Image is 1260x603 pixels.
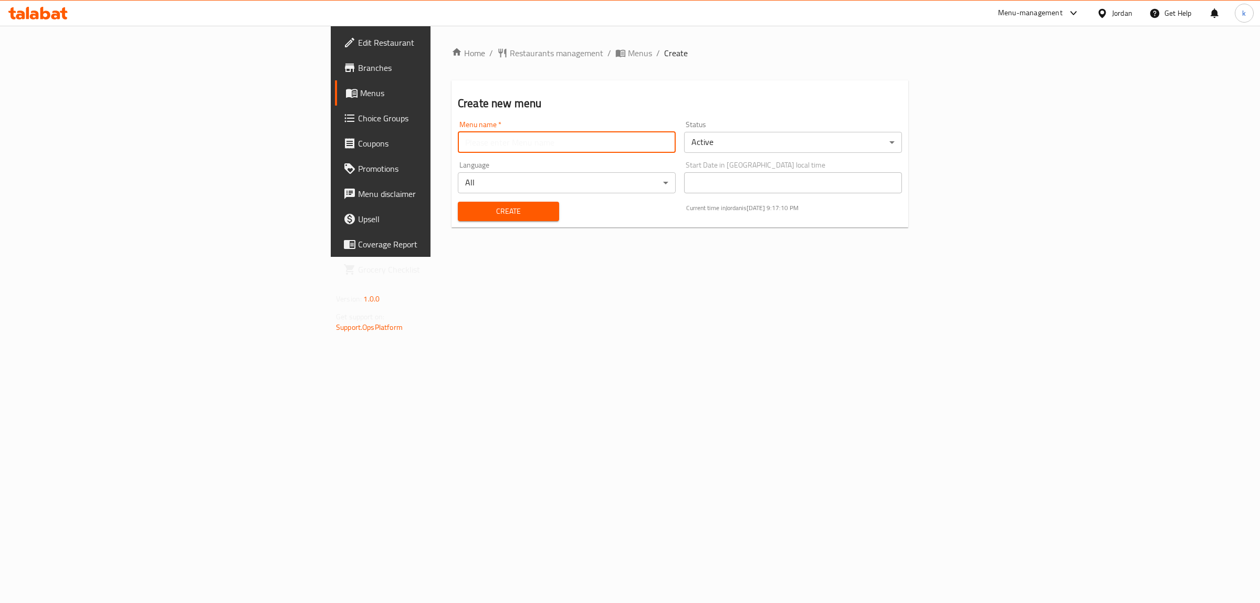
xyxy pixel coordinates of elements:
span: 1.0.0 [363,292,380,306]
div: All [458,172,676,193]
a: Promotions [335,156,541,181]
div: Active [684,132,902,153]
a: Coverage Report [335,232,541,257]
h2: Create new menu [458,96,902,111]
a: Restaurants management [497,47,603,59]
li: / [607,47,611,59]
nav: breadcrumb [451,47,908,59]
span: Coupons [358,137,533,150]
span: Menus [360,87,533,99]
p: Current time in Jordan is [DATE] 9:17:10 PM [686,203,902,213]
span: Create [664,47,688,59]
span: Promotions [358,162,533,175]
span: Edit Restaurant [358,36,533,49]
span: k [1242,7,1246,19]
span: Coverage Report [358,238,533,251]
a: Grocery Checklist [335,257,541,282]
span: Menus [628,47,652,59]
div: Jordan [1112,7,1132,19]
a: Branches [335,55,541,80]
span: Upsell [358,213,533,225]
a: Choice Groups [335,106,541,131]
span: Grocery Checklist [358,263,533,276]
span: Branches [358,61,533,74]
li: / [656,47,660,59]
span: Create [466,205,551,218]
a: Coupons [335,131,541,156]
input: Please enter Menu name [458,132,676,153]
span: Restaurants management [510,47,603,59]
a: Menus [615,47,652,59]
div: Menu-management [998,7,1063,19]
span: Menu disclaimer [358,188,533,200]
a: Menu disclaimer [335,181,541,206]
span: Get support on: [336,310,384,324]
a: Upsell [335,206,541,232]
span: Version: [336,292,362,306]
a: Edit Restaurant [335,30,541,55]
span: Choice Groups [358,112,533,124]
a: Support.OpsPlatform [336,320,403,334]
a: Menus [335,80,541,106]
button: Create [458,202,559,221]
